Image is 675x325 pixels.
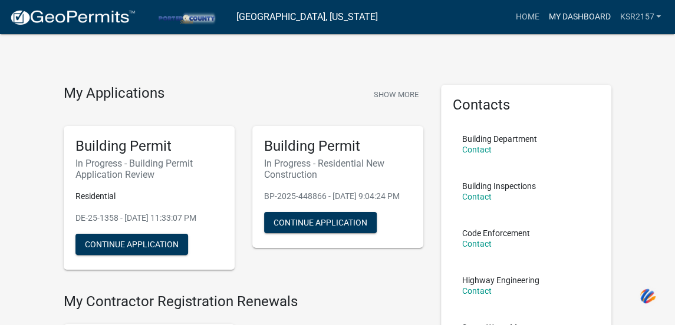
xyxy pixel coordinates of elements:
h4: My Contractor Registration Renewals [64,293,423,310]
a: Contact [462,239,492,248]
p: DE-25-1358 - [DATE] 11:33:07 PM [75,212,223,224]
p: Highway Engineering [462,276,539,284]
p: Building Inspections [462,182,536,190]
img: Porter County, Indiana [145,9,227,25]
a: Contact [462,192,492,201]
button: Continue Application [75,234,188,255]
p: Residential [75,190,223,203]
button: Show More [369,85,423,104]
a: Contact [462,145,492,154]
a: KSR2157 [615,6,666,28]
p: BP-2025-448866 - [DATE] 9:04:24 PM [264,190,411,203]
a: [GEOGRAPHIC_DATA], [US_STATE] [236,7,378,27]
h5: Contacts [453,97,600,114]
a: Home [511,6,544,28]
h5: Building Permit [75,138,223,155]
p: Code Enforcement [462,229,530,237]
h6: In Progress - Building Permit Application Review [75,158,223,180]
h4: My Applications [64,85,164,102]
h5: Building Permit [264,138,411,155]
a: My Dashboard [544,6,615,28]
h6: In Progress - Residential New Construction [264,158,411,180]
button: Continue Application [264,212,377,233]
img: svg+xml;base64,PHN2ZyB3aWR0aD0iNDQiIGhlaWdodD0iNDQiIHZpZXdCb3g9IjAgMCA0NCA0NCIgZmlsbD0ibm9uZSIgeG... [638,286,658,307]
p: Building Department [462,135,537,143]
a: Contact [462,286,492,296]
